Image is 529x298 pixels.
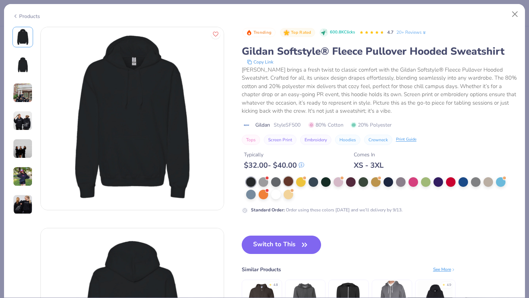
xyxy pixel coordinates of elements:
[242,122,252,128] img: brand logo
[242,66,517,115] div: [PERSON_NAME] brings a fresh twist to classic comfort with the Gildan Softstyle® Fleece Pullover ...
[396,137,417,143] div: Print Guide
[13,139,33,159] img: User generated content
[244,151,304,159] div: Typically
[14,28,32,46] img: Front
[253,30,271,34] span: Trending
[433,266,456,273] div: See More
[13,167,33,186] img: User generated content
[242,236,321,254] button: Switch to This
[246,30,252,36] img: Trending sort
[284,30,289,36] img: Top Rated sort
[351,121,392,129] span: 20% Polyester
[244,161,304,170] div: $ 32.00 - $ 40.00
[264,135,296,145] button: Screen Print
[442,283,445,286] div: ★
[280,28,315,37] button: Badge Button
[242,135,260,145] button: Tops
[354,161,384,170] div: XS - 3XL
[211,29,220,39] button: Like
[359,27,384,39] div: 4.7 Stars
[273,283,278,288] div: 4.8
[13,83,33,103] img: User generated content
[251,207,285,213] strong: Standard Order :
[387,29,393,35] span: 4.7
[396,29,427,36] a: 20+ Reviews
[41,27,224,210] img: Front
[354,151,384,159] div: Comes In
[447,283,451,288] div: 4.9
[309,121,343,129] span: 80% Cotton
[245,58,276,66] button: copy to clipboard
[364,135,392,145] button: Crewneck
[291,30,312,34] span: Top Rated
[330,29,355,36] span: 600.8K Clicks
[242,44,517,58] div: Gildan Softstyle® Fleece Pullover Hooded Sweatshirt
[242,28,276,37] button: Badge Button
[255,121,270,129] span: Gildan
[12,12,40,20] div: Products
[242,266,281,273] div: Similar Products
[335,135,360,145] button: Hoodies
[14,56,32,74] img: Back
[508,7,522,21] button: Close
[300,135,331,145] button: Embroidery
[274,121,301,129] span: Style SF500
[269,283,272,286] div: ★
[13,195,33,214] img: User generated content
[13,111,33,131] img: User generated content
[251,207,403,213] div: Order using these colors [DATE] and we’ll delivery by 9/13.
